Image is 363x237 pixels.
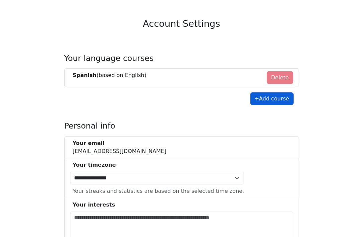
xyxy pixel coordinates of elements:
strong: Spanish [73,72,97,78]
div: Your email [73,139,167,147]
div: Your timezone [73,161,244,169]
div: (based on English ) [73,71,146,79]
h4: Personal info [64,121,299,131]
select: Select Time Zone [70,172,244,184]
h3: Account Settings [143,18,220,29]
h4: Your language courses [64,54,299,63]
button: +Add course [250,92,294,105]
div: [EMAIL_ADDRESS][DOMAIN_NAME] [73,139,167,155]
div: Your streaks and statistics are based on the selected time zone. [73,187,244,195]
div: Your interests [73,201,293,209]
